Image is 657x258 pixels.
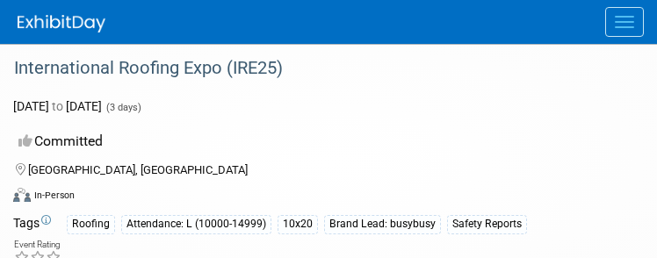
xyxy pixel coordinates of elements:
div: Safety Reports [447,215,527,233]
span: [DATE] [DATE] [13,99,102,113]
div: Event Rating [14,240,61,249]
span: [GEOGRAPHIC_DATA], [GEOGRAPHIC_DATA] [28,163,248,176]
div: 10x20 [278,215,318,233]
div: In-Person [33,189,75,202]
button: Menu [605,7,644,37]
div: Committed [13,126,622,157]
div: Attendance: L (10000-14999) [121,215,271,233]
img: Format-Inperson.png [13,188,31,202]
span: to [49,99,66,113]
td: Tags [13,214,51,234]
img: ExhibitDay [18,15,105,32]
span: (3 days) [105,102,141,113]
div: Brand Lead: busybusy [324,215,441,233]
div: Event Format [13,185,622,211]
div: Roofing [67,215,115,233]
div: International Roofing Expo (IRE25) [8,53,622,84]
